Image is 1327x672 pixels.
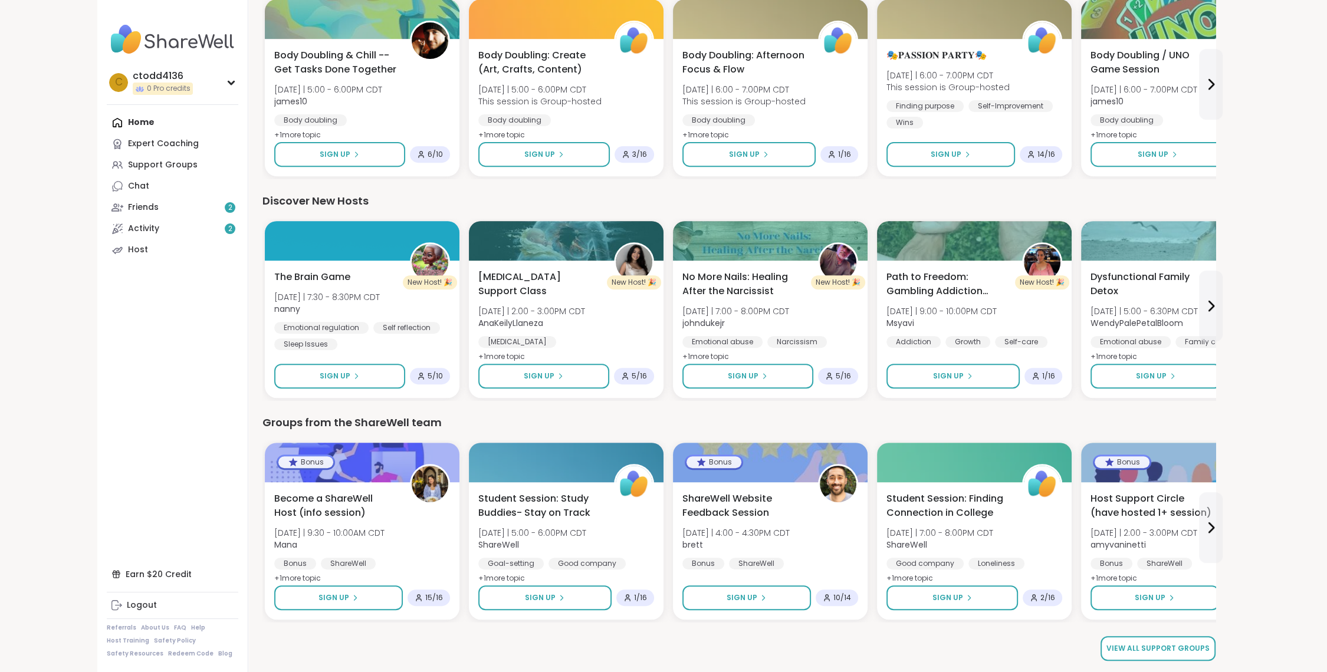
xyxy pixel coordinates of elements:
span: 1 / 16 [1042,371,1055,381]
span: 2 [228,203,232,213]
span: Body Doubling: Create (Art, Crafts, Content) [478,48,601,77]
img: AnaKeilyLlaneza [616,244,652,281]
span: [DATE] | 5:00 - 6:00PM CDT [274,84,382,95]
img: ShareWell [1024,466,1060,502]
img: ShareWell [820,22,856,59]
span: 6 / 10 [428,150,443,159]
b: james10 [274,95,307,107]
span: Body Doubling & Chill -- Get Tasks Done Together [274,48,397,77]
div: ctodd4136 [133,70,193,83]
img: ShareWell [616,466,652,502]
span: Student Session: Study Buddies- Stay on Track [478,492,601,520]
b: Mana [274,539,297,551]
b: Msyavi [886,317,914,329]
a: Host Training [107,637,149,645]
a: About Us [141,624,169,632]
div: Growth [945,336,990,348]
span: Sign Up [728,371,758,381]
span: Dysfunctional Family Detox [1090,270,1213,298]
img: ShareWell Nav Logo [107,19,238,60]
div: Groups from the ShareWell team [262,414,1216,431]
a: Logout [107,595,238,616]
img: nanny [412,244,448,281]
div: Emotional abuse [682,336,763,348]
span: 5 / 16 [632,371,647,381]
div: Bonus [278,456,333,468]
div: Narcissism [767,336,827,348]
button: Sign Up [1090,142,1224,167]
span: Become a ShareWell Host (info session) [274,492,397,520]
span: Path to Freedom: Gambling Addiction support group [886,270,1009,298]
a: Redeem Code [168,650,213,658]
a: Blog [218,650,232,658]
img: johndukejr [820,244,856,281]
span: Body Doubling: Afternoon Focus & Flow [682,48,805,77]
span: 2 / 16 [1040,593,1055,602]
b: ShareWell [886,539,927,551]
span: [DATE] | 2:00 - 3:00PM CDT [478,305,585,317]
div: Chat [128,180,149,192]
b: WendyPalePetalBloom [1090,317,1183,329]
div: [MEDICAL_DATA] [478,336,556,348]
div: Bonus [687,456,741,468]
div: Body doubling [274,114,347,126]
span: 5 / 16 [836,371,851,381]
div: Goal-setting [478,558,544,569]
b: james10 [1090,95,1124,107]
div: ShareWell [321,558,376,569]
button: Sign Up [478,364,609,388]
span: [DATE] | 6:00 - 7:00PM CDT [1090,84,1197,95]
span: [DATE] | 9:30 - 10:00AM CDT [274,527,385,539]
a: Support Groups [107,154,238,176]
span: This session is Group-hosted [682,95,806,107]
button: Sign Up [478,585,612,610]
span: Sign Up [932,592,963,603]
button: Sign Up [682,142,816,167]
span: Sign Up [1135,592,1165,603]
button: Sign Up [886,364,1020,388]
span: [DATE] | 5:00 - 6:00PM CDT [478,84,602,95]
a: Friends2 [107,197,238,218]
span: 5 / 10 [428,371,443,381]
div: Host [128,244,148,256]
span: [DATE] | 5:00 - 6:00PM CDT [478,527,586,539]
span: [DATE] | 5:00 - 6:30PM CDT [1090,305,1198,317]
div: Expert Coaching [128,138,199,150]
span: 0 Pro credits [147,84,190,94]
span: ShareWell Website Feedback Session [682,492,805,520]
b: johndukejr [682,317,725,329]
b: nanny [274,303,300,315]
span: [DATE] | 6:00 - 7:00PM CDT [682,84,806,95]
a: Host [107,239,238,261]
span: [DATE] | 7:00 - 8:00PM CDT [886,527,993,539]
span: [DATE] | 7:30 - 8:30PM CDT [274,291,380,303]
span: 1 / 16 [634,593,647,602]
div: Family conflicts [1175,336,1252,348]
div: New Host! 🎉 [811,275,865,289]
button: Sign Up [1090,364,1221,388]
button: Sign Up [1090,585,1219,610]
span: 1 / 16 [838,150,851,159]
span: Body Doubling / UNO Game Session [1090,48,1213,77]
span: [DATE] | 7:00 - 8:00PM CDT [682,305,789,317]
b: amyvaninetti [1090,539,1146,551]
span: Sign Up [729,149,760,160]
div: Self-care [995,336,1047,348]
span: Sign Up [320,149,350,160]
img: ShareWell [1024,22,1060,59]
span: Sign Up [933,371,964,381]
button: Sign Up [274,364,405,388]
div: New Host! 🎉 [403,275,457,289]
span: Sign Up [524,149,555,160]
span: 15 / 16 [425,593,443,602]
span: This session is Group-hosted [478,95,602,107]
span: Sign Up [1136,371,1167,381]
div: Emotional regulation [274,322,369,334]
img: ShareWell [616,22,652,59]
div: Bonus [1090,558,1132,569]
a: Help [191,624,205,632]
div: Good company [548,558,626,569]
span: 3 / 16 [632,150,647,159]
span: The Brain Game [274,270,350,284]
span: [DATE] | 9:00 - 10:00PM CDT [886,305,997,317]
